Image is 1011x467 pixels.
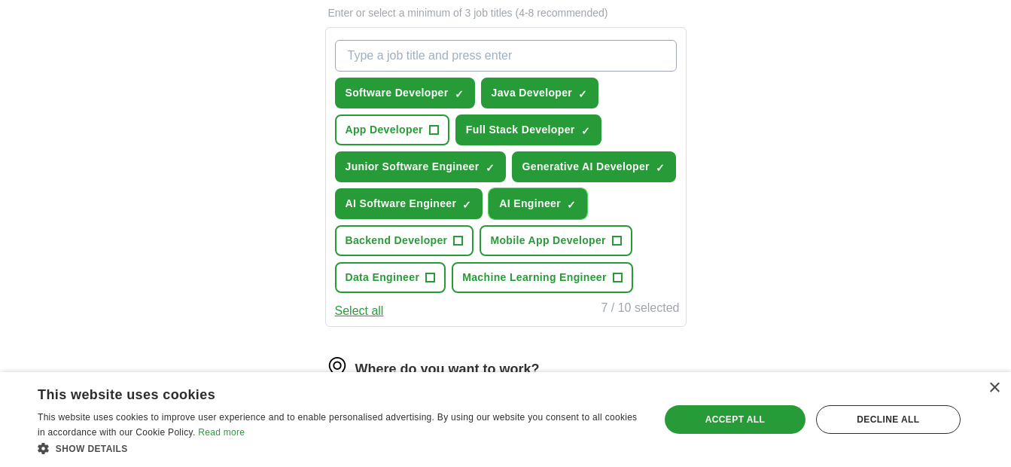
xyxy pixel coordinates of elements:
[346,122,423,138] span: App Developer
[335,114,449,145] button: App Developer
[499,196,561,212] span: AI Engineer
[656,162,665,174] span: ✓
[455,88,464,100] span: ✓
[512,151,676,182] button: Generative AI Developer✓
[335,225,474,256] button: Backend Developer
[466,122,575,138] span: Full Stack Developer
[355,359,540,380] label: Where do you want to work?
[486,162,495,174] span: ✓
[481,78,599,108] button: Java Developer✓
[335,40,677,72] input: Type a job title and press enter
[665,405,805,434] div: Accept all
[480,225,632,256] button: Mobile App Developer
[462,199,471,211] span: ✓
[335,302,384,320] button: Select all
[462,270,607,285] span: Machine Learning Engineer
[455,114,601,145] button: Full Stack Developer✓
[522,159,650,175] span: Generative AI Developer
[578,88,587,100] span: ✓
[346,159,480,175] span: Junior Software Engineer
[335,78,475,108] button: Software Developer✓
[325,357,349,381] img: location.png
[346,233,448,249] span: Backend Developer
[325,5,687,21] p: Enter or select a minimum of 3 job titles (4-8 recommended)
[38,441,641,456] div: Show details
[581,125,590,137] span: ✓
[988,383,1000,394] div: Close
[335,188,483,219] button: AI Software Engineer✓
[601,299,679,320] div: 7 / 10 selected
[346,85,449,101] span: Software Developer
[198,427,245,438] a: Read more, opens a new window
[346,270,420,285] span: Data Engineer
[335,151,506,182] button: Junior Software Engineer✓
[56,444,128,454] span: Show details
[346,196,457,212] span: AI Software Engineer
[38,381,603,404] div: This website uses cookies
[816,405,961,434] div: Decline all
[38,412,637,438] span: This website uses cookies to improve user experience and to enable personalised advertising. By u...
[452,262,633,293] button: Machine Learning Engineer
[567,199,576,211] span: ✓
[489,188,587,219] button: AI Engineer✓
[490,233,606,249] span: Mobile App Developer
[335,262,446,293] button: Data Engineer
[492,85,573,101] span: Java Developer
